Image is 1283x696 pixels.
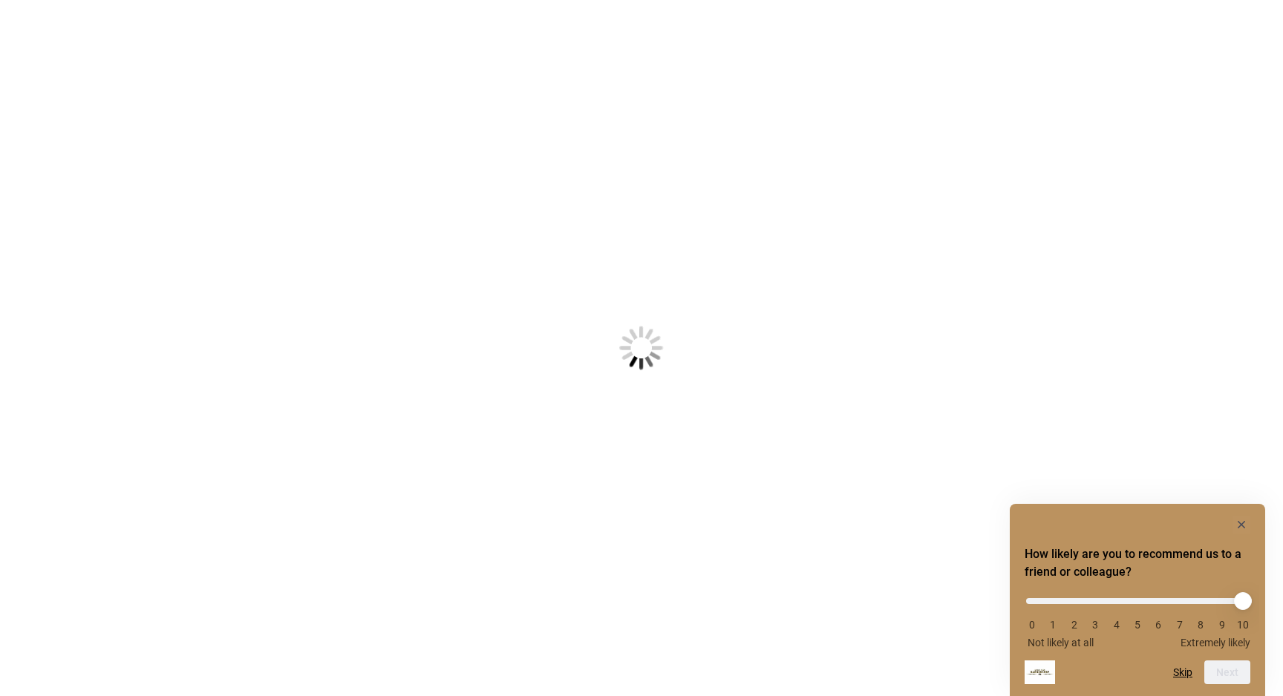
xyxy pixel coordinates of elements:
[1173,666,1192,678] button: Skip
[1028,637,1094,649] span: Not likely at all
[546,253,737,443] img: Loading
[1130,619,1145,631] li: 5
[1025,619,1039,631] li: 0
[1088,619,1103,631] li: 3
[1045,619,1060,631] li: 1
[1025,545,1250,581] h2: How likely are you to recommend us to a friend or colleague? Select an option from 0 to 10, with ...
[1151,619,1166,631] li: 6
[1215,619,1230,631] li: 9
[1193,619,1208,631] li: 8
[1204,660,1250,684] button: Next question
[1172,619,1187,631] li: 7
[1233,516,1250,534] button: Hide survey
[1067,619,1082,631] li: 2
[1025,516,1250,684] div: How likely are you to recommend us to a friend or colleague? Select an option from 0 to 10, with ...
[1025,587,1250,649] div: How likely are you to recommend us to a friend or colleague? Select an option from 0 to 10, with ...
[1235,619,1250,631] li: 10
[1181,637,1250,649] span: Extremely likely
[1109,619,1124,631] li: 4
